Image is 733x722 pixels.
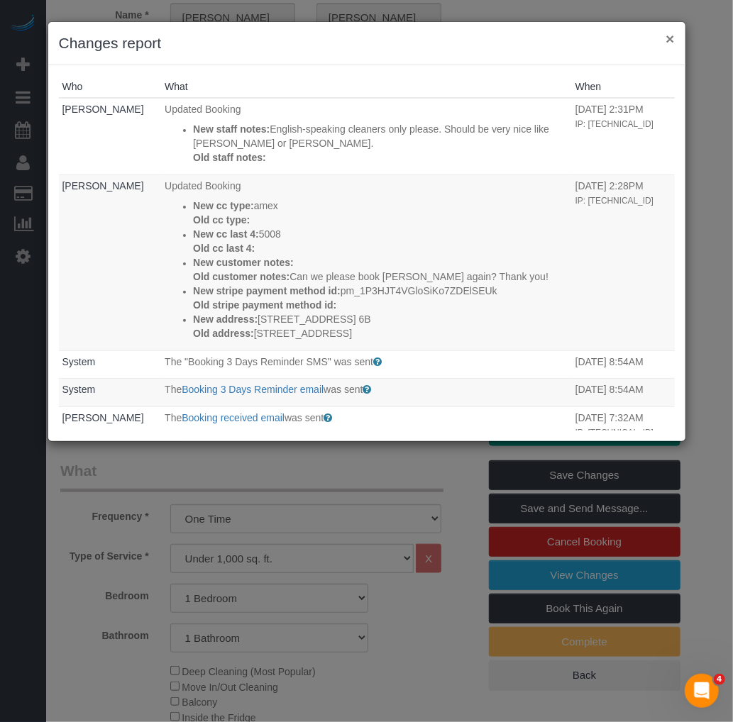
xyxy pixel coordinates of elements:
sui-modal: Changes report [48,22,685,441]
strong: Old staff notes: [193,152,266,163]
td: What [161,406,572,443]
th: Who [59,76,162,98]
span: was sent [285,412,324,423]
strong: New cc last 4: [193,228,259,240]
strong: New address: [193,313,258,325]
p: [STREET_ADDRESS] 6B [193,312,568,326]
td: When [572,98,675,174]
strong: New stripe payment method id: [193,285,341,296]
small: IP: [TECHNICAL_ID] [575,196,654,206]
p: amex [193,199,568,213]
th: When [572,76,675,98]
td: When [572,406,675,443]
strong: New staff notes: [193,123,270,135]
strong: Old customer notes: [193,271,290,282]
td: What [161,350,572,379]
a: Booking received email [182,412,285,423]
td: Who [59,174,162,350]
th: What [161,76,572,98]
td: When [572,174,675,350]
strong: Old cc last 4: [193,243,255,254]
td: When [572,379,675,407]
td: What [161,98,572,174]
p: English-speaking cleaners only please. Should be very nice like [PERSON_NAME] or [PERSON_NAME]. [193,122,568,150]
p: Can we please book [PERSON_NAME] again? Thank you! [193,270,568,284]
td: Who [59,379,162,407]
td: When [572,350,675,379]
span: 4 [714,674,725,685]
td: Who [59,98,162,174]
h3: Changes report [59,33,675,54]
strong: New cc type: [193,200,254,211]
strong: Old cc type: [193,214,250,226]
a: System [62,356,96,367]
strong: New customer notes: [193,257,294,268]
strong: Old stripe payment method id: [193,299,336,311]
td: Who [59,406,162,443]
span: The "Booking 3 Days Reminder SMS" was sent [165,356,373,367]
a: [PERSON_NAME] [62,180,144,191]
span: Updated Booking [165,180,241,191]
td: What [161,379,572,407]
span: The [165,412,182,423]
span: The [165,384,182,395]
p: pm_1P3HJT4VGloSiKo7ZDElSEUk [193,284,568,298]
span: Updated Booking [165,104,241,115]
p: 5008 [193,227,568,241]
iframe: Intercom live chat [685,674,719,708]
strong: Old address: [193,328,254,339]
small: IP: [TECHNICAL_ID] [575,119,654,129]
a: [PERSON_NAME] [62,104,144,115]
td: What [161,174,572,350]
a: Booking 3 Days Reminder email [182,384,324,395]
small: IP: [TECHNICAL_ID] [575,428,654,438]
td: Who [59,350,162,379]
a: [PERSON_NAME] [62,412,144,423]
span: was sent [324,384,363,395]
p: [STREET_ADDRESS] [193,326,568,340]
button: × [666,31,674,46]
a: System [62,384,96,395]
